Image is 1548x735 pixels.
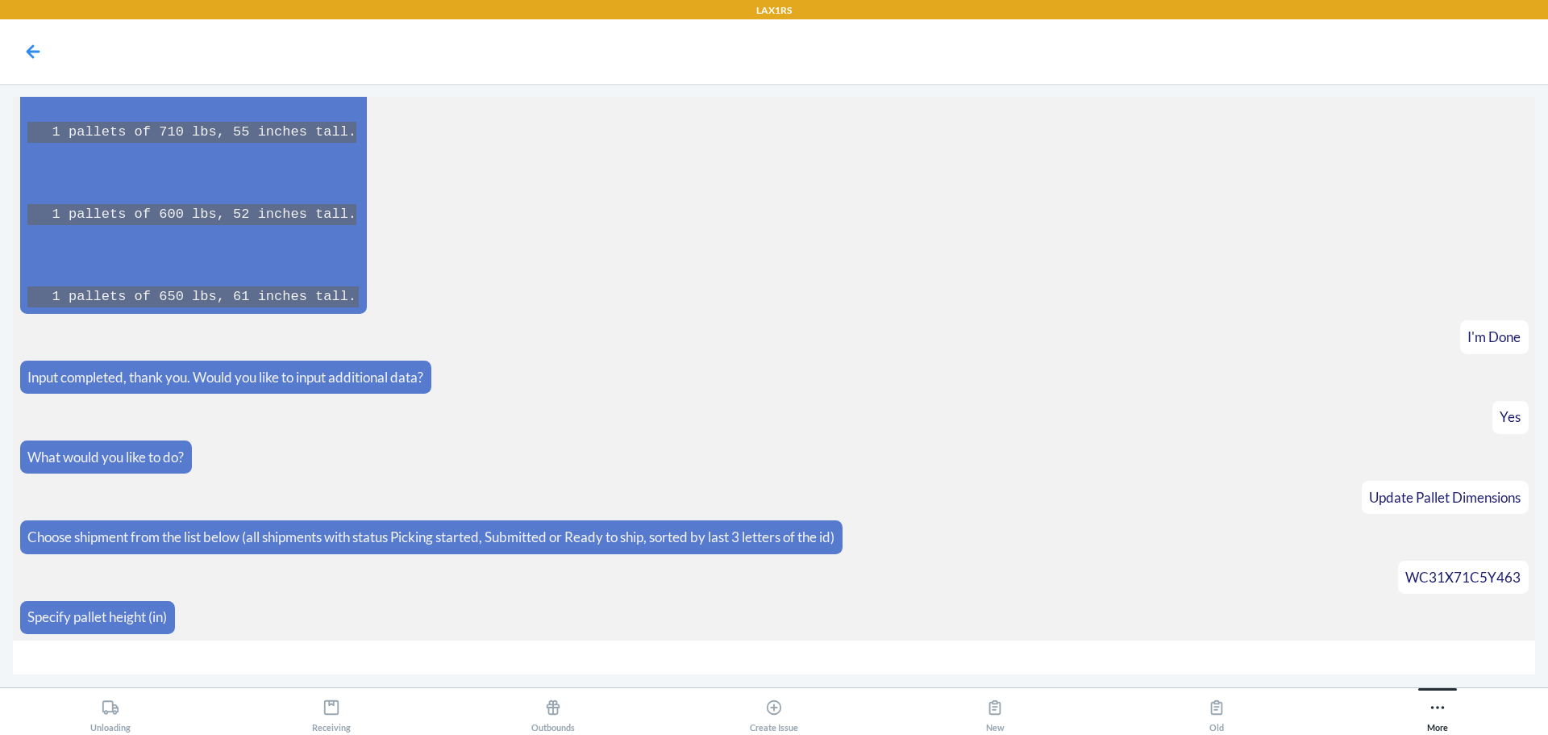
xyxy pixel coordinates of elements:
button: New [884,688,1105,733]
p: Specify pallet height (in) [27,607,167,628]
div: More [1427,692,1448,733]
button: Create Issue [664,688,884,733]
p: Choose shipment from the list below (all shipments with status Picking started, Submitted or Read... [27,527,834,548]
div: New [986,692,1005,733]
p: LAX1RS [756,3,792,18]
div: Outbounds [531,692,575,733]
div: Old [1208,692,1225,733]
button: More [1327,688,1548,733]
span: WC31X71C5Y463 [1405,569,1521,586]
button: Receiving [221,688,442,733]
button: Outbounds [443,688,664,733]
p: Input completed, thank you. Would you like to input additional data? [27,367,423,388]
span: Update Pallet Dimensions [1369,489,1521,506]
div: Create Issue [750,692,798,733]
span: Yes [1500,408,1521,425]
span: I'm Done [1467,328,1521,345]
div: Receiving [312,692,351,733]
div: Unloading [90,692,131,733]
button: Old [1105,688,1326,733]
p: What would you like to do? [27,447,184,468]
